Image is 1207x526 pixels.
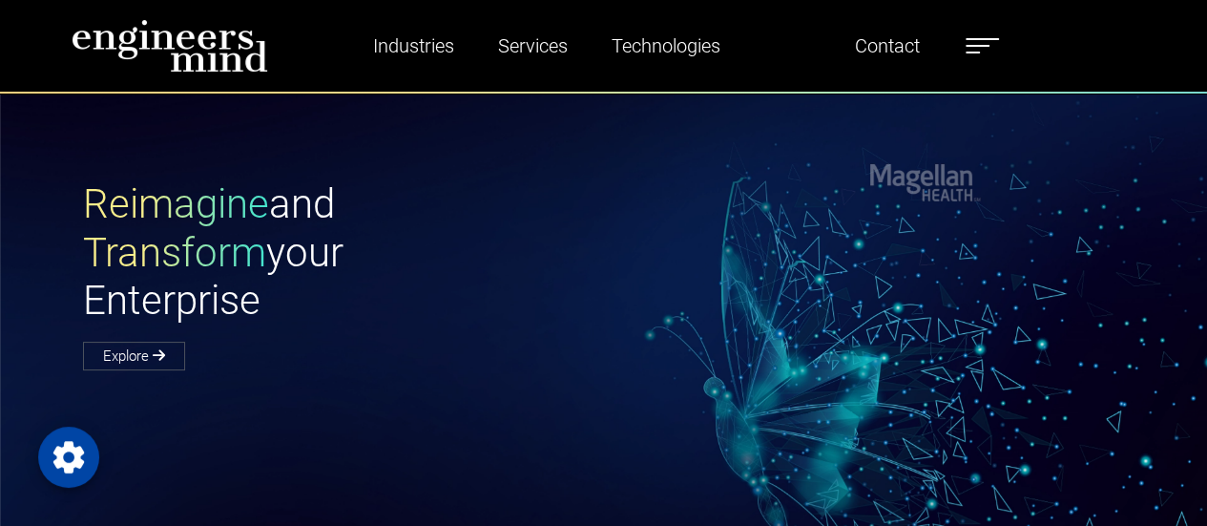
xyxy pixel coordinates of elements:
a: Technologies [604,24,728,68]
h1: and your Enterprise [83,180,604,325]
a: Contact [847,24,927,68]
img: logo [72,19,268,73]
span: Reimagine [83,180,269,227]
a: Industries [365,24,462,68]
a: Services [490,24,575,68]
span: Transform [83,229,266,276]
a: Explore [83,342,185,370]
